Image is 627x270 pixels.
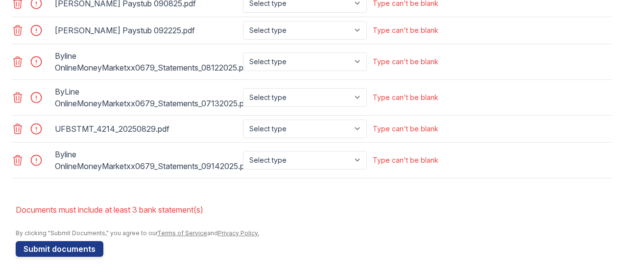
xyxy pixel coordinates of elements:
div: Type can't be blank [373,155,438,165]
a: Terms of Service [157,229,207,237]
div: Type can't be blank [373,25,438,35]
div: Type can't be blank [373,57,438,67]
div: [PERSON_NAME] Paystub 092225.pdf [55,23,239,38]
a: Privacy Policy. [218,229,259,237]
div: Byline OnlineMoneyMarketxx0679_Statements_09142025.pdf [55,147,239,174]
div: Byline OnlineMoneyMarketxx0679_Statements_08122025.pdf [55,48,239,75]
div: Type can't be blank [373,124,438,134]
button: Submit documents [16,241,103,257]
div: ByLine OnlineMoneyMarketxx0679_Statements_07132025.pdf [55,84,239,111]
div: UFBSTMT_4214_20250829.pdf [55,121,239,137]
div: By clicking "Submit Documents," you agree to our and [16,229,611,237]
div: Type can't be blank [373,93,438,102]
li: Documents must include at least 3 bank statement(s) [16,200,611,220]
